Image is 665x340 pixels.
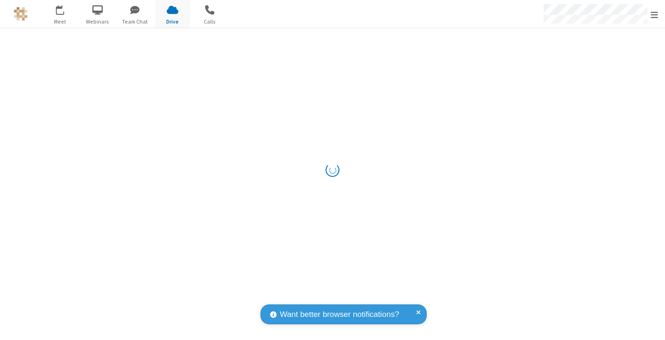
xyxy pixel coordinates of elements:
span: Meet [43,18,78,26]
span: Want better browser notifications? [280,309,399,321]
span: Drive [155,18,190,26]
div: 1 [62,5,68,12]
span: Webinars [80,18,115,26]
span: Calls [193,18,227,26]
span: Team Chat [118,18,152,26]
img: QA Selenium DO NOT DELETE OR CHANGE [14,7,28,21]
